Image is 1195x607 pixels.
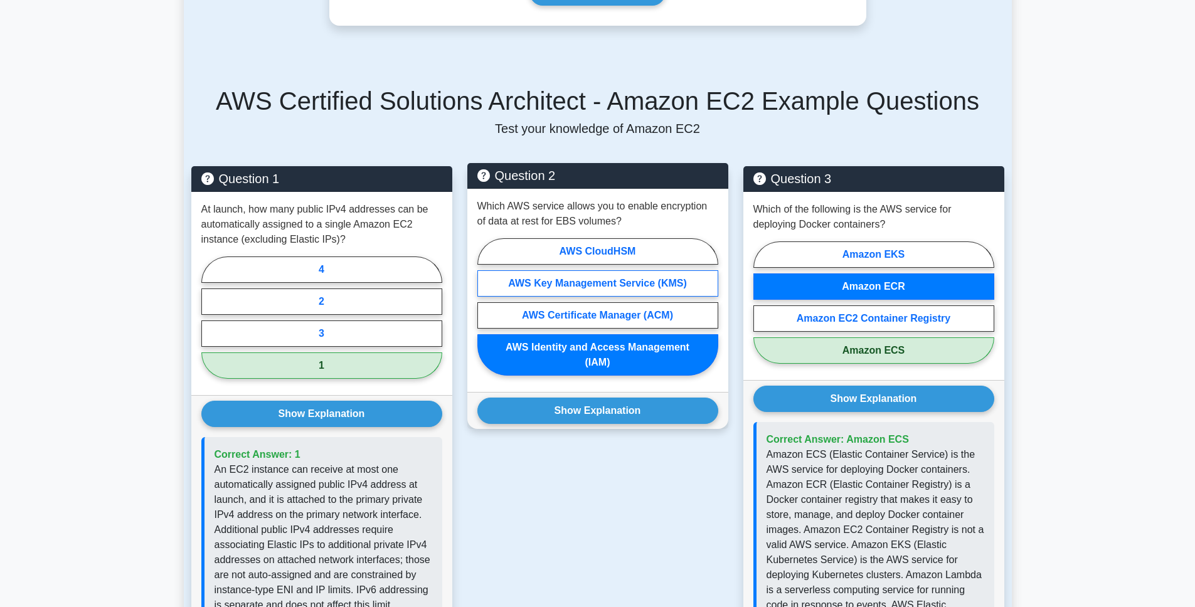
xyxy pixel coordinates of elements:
p: Test your knowledge of Amazon EC2 [191,121,1004,136]
label: Amazon ECR [753,273,994,300]
h5: AWS Certified Solutions Architect - Amazon EC2 Example Questions [191,86,1004,116]
label: Amazon ECS [753,337,994,364]
label: AWS Key Management Service (KMS) [477,270,718,297]
label: 2 [201,288,442,315]
label: 3 [201,320,442,347]
button: Show Explanation [753,386,994,412]
label: 4 [201,256,442,283]
h5: Question 1 [201,171,442,186]
label: 1 [201,352,442,379]
h5: Question 2 [477,168,718,183]
p: Which AWS service allows you to enable encryption of data at rest for EBS volumes? [477,199,718,229]
label: AWS Certificate Manager (ACM) [477,302,718,329]
p: At launch, how many public IPv4 addresses can be automatically assigned to a single Amazon EC2 in... [201,202,442,247]
span: Correct Answer: 1 [215,449,300,460]
button: Show Explanation [201,401,442,427]
span: Correct Answer: Amazon ECS [767,434,909,445]
label: AWS CloudHSM [477,238,718,265]
label: Amazon EKS [753,241,994,268]
label: Amazon EC2 Container Registry [753,305,994,332]
h5: Question 3 [753,171,994,186]
label: AWS Identity and Access Management (IAM) [477,334,718,376]
button: Show Explanation [477,398,718,424]
p: Which of the following is the AWS service for deploying Docker containers? [753,202,994,232]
